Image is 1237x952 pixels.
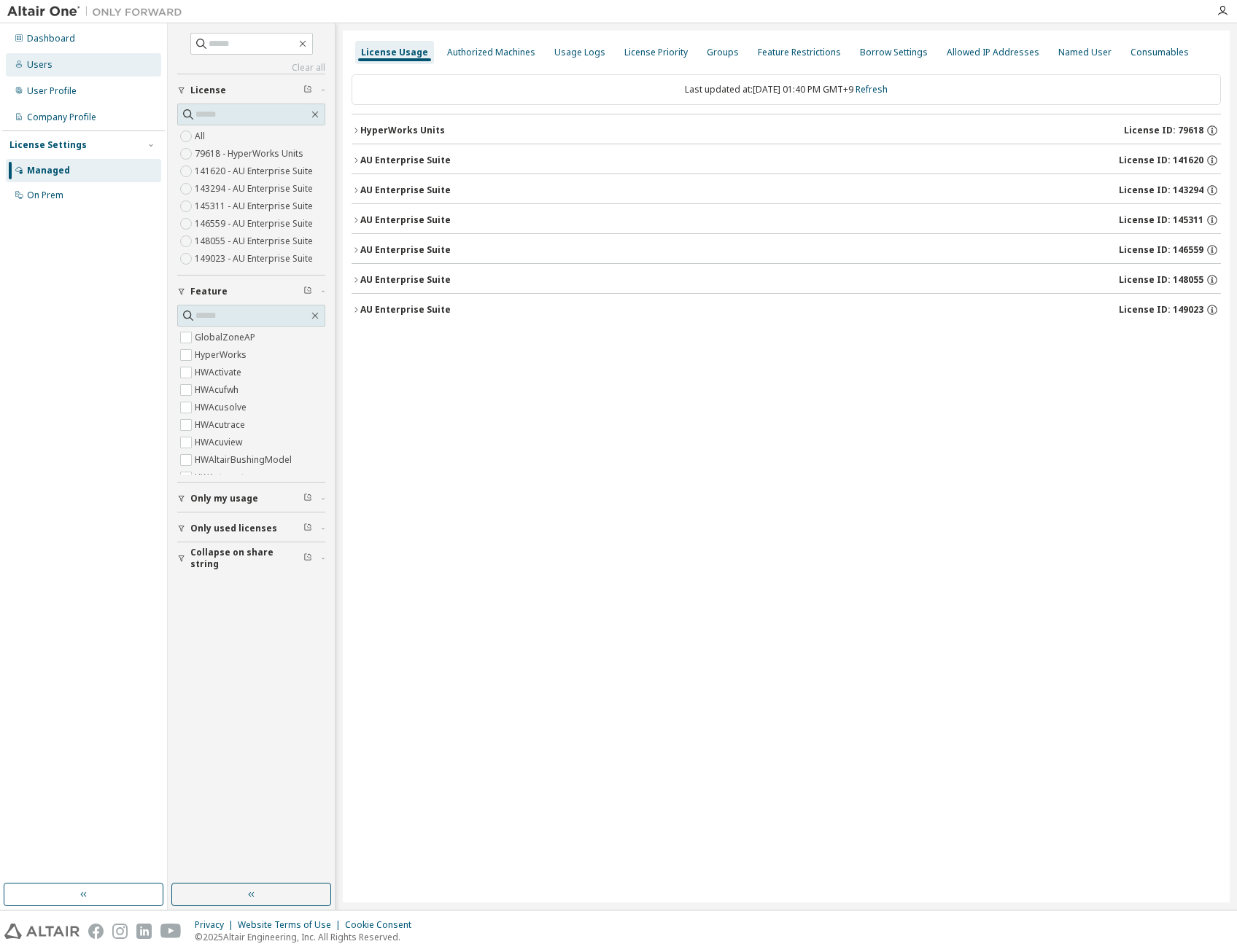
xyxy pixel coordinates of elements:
[195,198,316,215] label: 145311 - AU Enterprise Suite
[303,286,312,297] span: Clear filter
[360,125,445,136] div: HyperWorks Units
[195,469,252,486] label: HWAutomate
[27,59,53,71] div: Users
[195,180,316,198] label: 143294 - AU Enterprise Suite
[195,919,238,931] div: Privacy
[112,924,128,939] img: instagram.svg
[360,214,451,226] div: AU Enterprise Suite
[177,276,325,308] button: Feature
[9,139,87,151] div: License Settings
[195,451,295,469] label: HWAltairBushingModel
[195,416,248,434] label: HWAcutrace
[1119,184,1203,196] span: License ID: 143294
[624,47,688,58] div: License Priority
[177,74,325,106] button: License
[303,553,312,564] span: Clear filter
[860,47,928,58] div: Borrow Settings
[352,114,1221,147] button: HyperWorks UnitsLicense ID: 79618
[1119,304,1203,316] span: License ID: 149023
[947,47,1039,58] div: Allowed IP Addresses
[352,234,1221,266] button: AU Enterprise SuiteLicense ID: 146559
[361,47,428,58] div: License Usage
[707,47,739,58] div: Groups
[352,74,1221,105] div: Last updated at: [DATE] 01:40 PM GMT+9
[554,47,605,58] div: Usage Logs
[195,381,241,399] label: HWAcufwh
[352,294,1221,326] button: AU Enterprise SuiteLicense ID: 149023
[352,264,1221,296] button: AU Enterprise SuiteLicense ID: 148055
[88,924,104,939] img: facebook.svg
[360,244,451,256] div: AU Enterprise Suite
[190,547,303,570] span: Collapse on share string
[345,919,420,931] div: Cookie Consent
[195,145,306,163] label: 79618 - HyperWorks Units
[447,47,535,58] div: Authorized Machines
[1124,125,1203,136] span: License ID: 79618
[238,919,345,931] div: Website Terms of Use
[856,83,888,95] a: Refresh
[195,128,208,145] label: All
[1119,274,1203,286] span: License ID: 148055
[195,434,245,451] label: HWAcuview
[177,512,325,545] button: Only used licenses
[195,329,258,346] label: GlobalZoneAP
[195,346,249,364] label: HyperWorks
[303,523,312,534] span: Clear filter
[195,250,316,268] label: 149023 - AU Enterprise Suite
[7,4,190,19] img: Altair One
[27,190,63,201] div: On Prem
[195,163,316,180] label: 141620 - AU Enterprise Suite
[195,399,249,416] label: HWAcusolve
[303,493,312,504] span: Clear filter
[1119,155,1203,166] span: License ID: 141620
[190,493,258,504] span: Only my usage
[27,33,75,44] div: Dashboard
[1119,244,1203,256] span: License ID: 146559
[352,174,1221,206] button: AU Enterprise SuiteLicense ID: 143294
[360,274,451,286] div: AU Enterprise Suite
[1058,47,1112,58] div: Named User
[160,924,182,939] img: youtube.svg
[303,85,312,96] span: Clear filter
[360,304,451,316] div: AU Enterprise Suite
[1131,47,1189,58] div: Consumables
[1119,214,1203,226] span: License ID: 145311
[360,184,451,196] div: AU Enterprise Suite
[195,931,420,943] p: © 2025 Altair Engineering, Inc. All Rights Reserved.
[195,364,244,381] label: HWActivate
[190,523,277,534] span: Only used licenses
[195,215,316,233] label: 146559 - AU Enterprise Suite
[27,165,70,176] div: Managed
[352,144,1221,176] button: AU Enterprise SuiteLicense ID: 141620
[190,85,226,96] span: License
[758,47,841,58] div: Feature Restrictions
[352,204,1221,236] button: AU Enterprise SuiteLicense ID: 145311
[195,233,316,250] label: 148055 - AU Enterprise Suite
[190,286,228,297] span: Feature
[136,924,152,939] img: linkedin.svg
[177,542,325,574] button: Collapse on share string
[177,483,325,515] button: Only my usage
[4,924,80,939] img: altair_logo.svg
[177,62,325,74] a: Clear all
[27,112,96,123] div: Company Profile
[360,155,451,166] div: AU Enterprise Suite
[27,85,77,97] div: User Profile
